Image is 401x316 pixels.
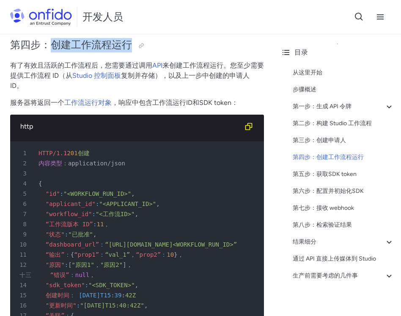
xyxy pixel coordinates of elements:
font: 14 [19,282,27,289]
font: 4 [23,180,27,187]
font: “[URL][DOMAIN_NAME]<WORKFLOW_RUN_ID>” [105,241,237,248]
font: 开发人员 [82,11,123,23]
font: : [92,211,95,217]
font: “输出” [46,251,65,258]
font: , [135,282,138,289]
font: ： [DATE]T15:39 [69,292,122,299]
font: 通过 API 直接上传媒体到 Studio [293,255,376,262]
font: 11 [19,251,27,258]
font: : [96,201,99,207]
font: , [93,231,96,238]
font: “prop1” [74,251,99,258]
font: HTTP/1.1 [38,150,67,157]
font: "<APPLICANT_ID>" [99,201,156,207]
a: 生产前需要考虑的几件事 [293,271,394,281]
font: 目录 [294,48,308,56]
font: 第六步：配置并初始化SDK [293,187,364,195]
a: 第一步：生成 API 令牌 [293,102,394,112]
font: 1 [23,150,27,157]
font: 9 [23,231,27,238]
button: 复制代码片段按钮 [240,118,257,135]
font: , [135,211,138,217]
font: 15 [19,292,27,299]
font: 第八步：检索验证结果 [293,221,352,228]
font: "workflow_id" [46,211,92,217]
font: 第七步：接收 webhook [293,204,354,212]
font: "更新时间" [46,302,77,309]
font: 201 [67,150,77,157]
font: ， [178,251,184,258]
font: http [20,122,33,130]
font: "applicant_id" [46,201,96,207]
font: ： [65,251,71,258]
font: null [75,272,90,278]
font: 11 [96,221,104,228]
font: 第三步：创建申请人 [293,137,346,144]
font: { [38,180,42,187]
font: 从这里开始 [293,69,322,76]
font: 10 [19,241,27,248]
a: Studio 控制面板 [72,71,121,80]
svg: 打开搜索按钮 [354,12,364,22]
font: ： [99,241,105,248]
font: 生产前需要考虑的几件事 [293,272,358,279]
a: API [152,61,162,69]
font: "状态" [46,231,65,238]
font: } [174,251,177,258]
font: : [60,190,63,197]
a: 工作流运行对象 [64,99,112,107]
font: ， [104,221,110,228]
font: 第一步：生成 API 令牌 [293,103,352,110]
font: 5 [23,190,27,197]
a: 第八步：检索验证结果 [293,220,394,230]
a: 第三步：创建申请人 [293,135,394,146]
font: ， [130,251,136,258]
a: 第七步：接收 webhook [293,203,394,213]
a: 结果细分 [293,237,394,247]
font: ，响应中包含工作流运行ID和SDK token： [112,99,238,107]
font: 有了有效且活跃的工作流程后，您需要通过调用 [10,61,152,69]
font: 创建 [78,150,90,157]
font: , [131,190,135,197]
font: : [65,231,68,238]
font: 服务器将返回一个 [10,99,64,107]
font: 十三 [19,272,31,278]
font: "sdk_token" [46,282,85,289]
a: 第五步：获取SDK token [293,169,394,179]
font: 8 [23,221,27,228]
font: “工作流版本 ID” [46,221,93,228]
font: "原因1" [72,261,94,268]
img: Onfido 标志 [10,8,72,25]
font: 结果细分 [293,238,316,245]
font: “dashboard_url” [46,241,99,248]
a: 第四步：创建工作流程运行 [293,152,394,162]
font: ， [94,261,100,268]
font: 内容类型 [38,160,62,167]
font: , [156,201,159,207]
font: "<SDK_TOKEN>" [88,282,135,289]
font: [ [68,261,71,268]
font: 42Z [125,292,136,299]
font: ： [161,251,167,258]
font: "<工作流ID>" [96,211,135,217]
font: , [144,302,148,309]
button: 打开搜索按钮 [349,6,370,27]
font: “prop2” [136,251,161,258]
font: 6 [23,201,27,207]
font: 7 [23,211,27,217]
font: : [85,282,88,289]
font: “val_1” [105,251,130,258]
font: “错误” [50,272,69,278]
a: 步骤概述 [293,85,394,95]
font: : [77,302,80,309]
font: ： [99,251,105,258]
font: ， [89,272,95,278]
font: : [65,261,68,268]
font: ， [126,261,132,268]
font: 2 [23,160,27,167]
a: 通过 API 直接上传媒体到 Studio [293,254,394,264]
font: ： [69,272,75,278]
